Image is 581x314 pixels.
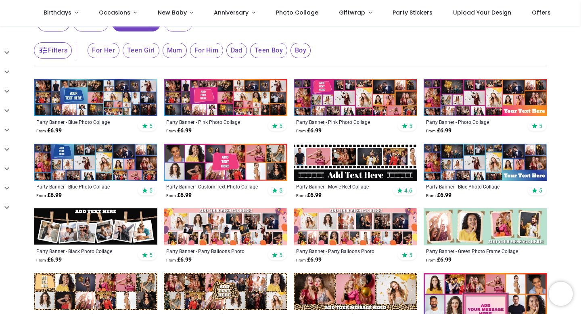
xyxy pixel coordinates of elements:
[166,193,176,198] span: From
[166,129,176,133] span: From
[36,248,131,254] a: Party Banner - Black Photo Collage
[426,119,521,125] a: Party Banner - Photo Collage
[296,183,391,190] a: Party Banner - Movie Reel Collage
[166,183,261,190] a: Party Banner - Custom Text Photo Collage
[426,129,436,133] span: From
[424,208,547,245] img: Personalised Party Banner - Green Photo Frame Collage - 4 Photo Upload
[279,187,282,194] span: 5
[404,187,412,194] span: 4.6
[296,248,391,254] a: Party Banner - Party Balloons Photo Collage
[36,193,46,198] span: From
[36,258,46,262] span: From
[36,129,46,133] span: From
[339,8,365,17] span: Giftwrap
[424,79,547,116] img: Personalised Party Banner - Photo Collage - 23 Photo Upload
[158,8,187,17] span: New Baby
[149,187,153,194] span: 5
[36,183,131,190] a: Party Banner - Blue Photo Collage
[296,256,322,264] strong: £ 6.99
[296,119,391,125] a: Party Banner - Pink Photo Collage
[426,191,451,199] strong: £ 6.99
[166,191,192,199] strong: £ 6.99
[549,282,573,306] iframe: Brevo live chat
[296,127,322,135] strong: £ 6.99
[166,127,192,135] strong: £ 6.99
[34,79,157,116] img: Personalised Party Banner - Blue Photo Collage - Custom Text & 30 Photo Upload
[164,79,287,116] img: Personalised Party Banner - Pink Photo Collage - Add Text & 30 Photo Upload
[36,256,62,264] strong: £ 6.99
[164,144,287,181] img: Personalised Party Banner - Custom Text Photo Collage - 12 Photo Upload
[36,191,62,199] strong: £ 6.99
[44,8,71,17] span: Birthdays
[149,251,153,259] span: 5
[426,256,451,264] strong: £ 6.99
[34,273,157,310] img: Personalised Party Banner - Leopard Print Photo Collage - 11 Photo Upload
[279,251,282,259] span: 5
[296,258,306,262] span: From
[190,43,223,58] span: For Him
[214,8,249,17] span: Anniversary
[276,8,318,17] span: Photo Collage
[426,183,521,190] a: Party Banner - Blue Photo Collage
[166,119,261,125] a: Party Banner - Pink Photo Collage
[424,144,547,181] img: Personalised Party Banner - Blue Photo Collage - 23 Photo upload
[290,43,311,58] span: Boy
[426,127,451,135] strong: £ 6.99
[539,122,542,130] span: 5
[36,127,62,135] strong: £ 6.99
[36,119,131,125] a: Party Banner - Blue Photo Collage
[426,258,436,262] span: From
[539,187,542,194] span: 5
[250,43,287,58] span: Teen Boy
[163,43,187,58] span: Mum
[34,42,72,59] button: Filters
[279,122,282,130] span: 5
[294,79,417,116] img: Personalised Party Banner - Pink Photo Collage - Custom Text & 25 Photo Upload
[34,144,157,181] img: Personalised Party Banner - Blue Photo Collage - Custom Text & 25 Photo upload
[88,43,119,58] span: For Her
[149,122,153,130] span: 5
[296,191,322,199] strong: £ 6.99
[164,273,287,310] img: Personalised Party Banner - Leopard Print Photo Collage - Custom Text & 12 Photo Upload
[166,258,176,262] span: From
[296,129,306,133] span: From
[294,273,417,310] img: Personalised Party Banner - Leopard Print Photo Collage - 3 Photo Upload
[164,208,287,245] img: Personalised Party Banner - Party Balloons Photo Collage - 22 Photo Upload
[294,208,417,245] img: Personalised Party Banner - Party Balloons Photo Collage - 17 Photo Upload
[166,248,261,254] a: Party Banner - Party Balloons Photo Collage
[532,8,551,17] span: Offers
[426,248,521,254] a: Party Banner - Green Photo Frame Collage
[166,256,192,264] strong: £ 6.99
[296,193,306,198] span: From
[409,122,412,130] span: 5
[393,8,433,17] span: Party Stickers
[409,251,412,259] span: 5
[294,144,417,181] img: Personalised Party Banner - Movie Reel Collage - 6 Photo Upload
[34,208,157,245] img: Personalised Party Banner - Black Photo Collage - 6 Photo Upload
[453,8,511,17] span: Upload Your Design
[226,43,247,58] span: Dad
[426,193,436,198] span: From
[123,43,159,58] span: Teen Girl
[99,8,130,17] span: Occasions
